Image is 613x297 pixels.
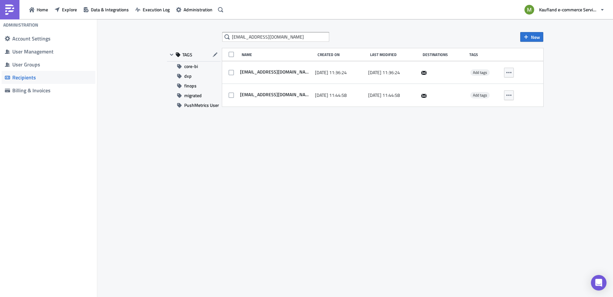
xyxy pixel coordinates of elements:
span: Explore [62,6,77,13]
button: Kaufland e-commerce Services GmbH & Co. KG [521,3,608,17]
div: Recipients [12,74,92,81]
span: Add tags [473,92,487,98]
div: User Groups [12,61,92,68]
span: Add tags [470,69,490,76]
span: affiliatinger@gmail.com [238,92,312,97]
img: Avatar [524,4,535,15]
span: Home [37,6,48,13]
div: Name [242,52,314,57]
div: [DATE] 11:44:58 [315,89,365,102]
span: Data & Integrations [91,6,129,13]
div: [DATE] 11:44:58 [368,89,418,102]
input: Search Recipients [222,32,329,42]
span: PushMetrics User [184,100,219,110]
div: Last Modified [370,52,419,57]
span: Add tags [473,69,487,75]
span: Administration [184,6,212,13]
div: User Management [12,48,92,55]
div: Tags [469,52,501,57]
span: TAGS [182,52,192,58]
span: affiliatinger@gmail.com [238,69,312,75]
div: [DATE] 11:36:24 [315,66,365,79]
span: core-bi [184,62,198,71]
span: migrated [184,91,202,100]
span: dxp [184,71,192,81]
span: Kaufland e-commerce Services GmbH & Co. KG [539,6,597,13]
span: New [531,34,540,40]
span: Add tags [470,92,490,98]
span: finops [184,81,197,91]
button: finops [167,81,221,91]
button: core-bi [167,62,221,71]
img: PushMetrics [5,5,15,15]
div: Created On [318,52,367,57]
button: New [520,32,543,42]
div: Billing & Invoices [12,87,92,94]
div: [DATE] 11:36:24 [368,66,418,79]
div: Destinations [423,52,466,57]
button: Execution Log [132,5,173,15]
button: Administration [173,5,216,15]
span: Execution Log [143,6,170,13]
button: Home [26,5,51,15]
div: Open Intercom Messenger [591,275,607,291]
h4: Administration [3,22,38,28]
div: Account Settings [12,35,92,42]
button: dxp [167,71,221,81]
button: PushMetrics User [167,100,221,110]
button: Data & Integrations [80,5,132,15]
button: migrated [167,91,221,100]
button: Explore [51,5,80,15]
